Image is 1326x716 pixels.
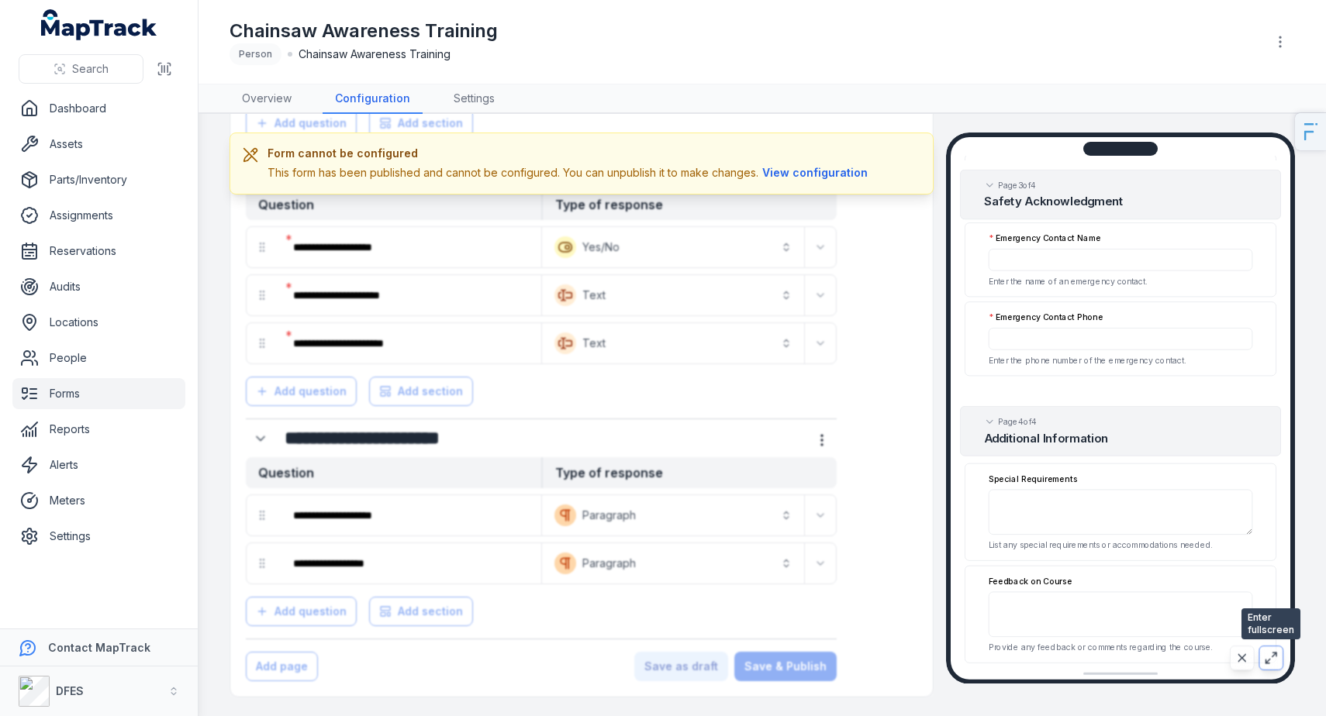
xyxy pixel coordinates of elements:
[989,576,1072,587] label: Feedback on Course
[989,592,1253,638] textarea: :r5b:-form-item-label
[299,46,451,62] span: Chainsaw Awareness Training
[989,249,1253,271] input: :r55:-form-item-label
[56,684,84,697] strong: DFES
[984,194,1258,210] h2: Safety Acknowledgment
[12,164,185,195] a: Parts/Inventory
[268,164,872,181] div: This form has been published and cannot be configured. You can unpublish it to make changes.
[12,236,185,267] a: Reservations
[989,539,1253,551] p: List any special requirements or accommodations needed.
[41,9,157,40] a: MapTrack
[989,276,1253,287] p: Enter the name of an emergency contact.
[230,19,498,43] h1: Chainsaw Awareness Training
[48,641,150,654] strong: Contact MapTrack
[12,200,185,231] a: Assignments
[12,307,185,338] a: Locations
[268,146,872,161] h3: Form cannot be configured
[989,328,1253,350] input: :r56:-form-item-label
[989,355,1253,367] p: Enter the phone number of the emergency contact.
[989,473,1078,485] label: Special Requirements
[1241,608,1300,639] span: Enter fullscreen
[230,84,304,114] a: Overview
[12,485,185,516] a: Meters
[989,232,1101,244] label: Emergency Contact Name
[12,378,185,409] a: Forms
[12,129,185,160] a: Assets
[230,43,281,65] div: Person
[989,490,1253,535] textarea: :r5a:-form-item-label
[12,521,185,552] a: Settings
[12,414,185,445] a: Reports
[323,84,423,114] a: Configuration
[441,84,507,114] a: Settings
[12,343,185,373] a: People
[12,449,185,480] a: Alerts
[989,642,1253,653] p: Provide any feedback or comments regarding the course.
[984,430,1258,446] h2: Additional Information
[998,416,1037,428] span: Page 4 of 4
[989,312,1103,323] label: Emergency Contact Phone
[998,180,1036,191] span: Page 3 of 4
[758,164,872,181] button: View configuration
[72,61,109,77] span: Search
[12,93,185,124] a: Dashboard
[12,271,185,302] a: Audits
[19,54,143,84] button: Search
